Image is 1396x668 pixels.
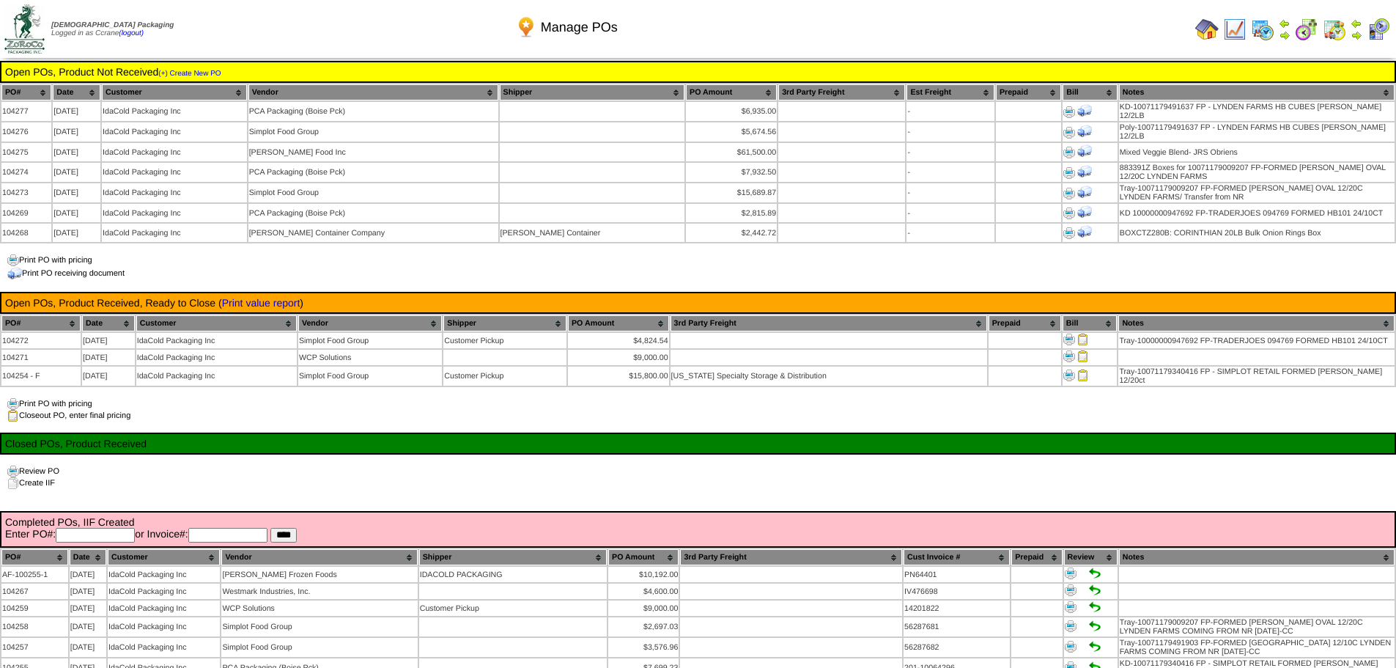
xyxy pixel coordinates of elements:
[609,623,678,631] div: $2,697.03
[906,224,994,242] td: -
[1077,185,1092,199] img: Print Receiving Document
[1351,18,1362,29] img: arrowleft.gif
[221,601,417,616] td: WCP Solutions
[298,315,442,331] th: Vendor
[298,333,442,348] td: Simplot Food Group
[7,254,19,266] img: print.gif
[904,584,1010,599] td: IV476698
[82,333,135,348] td: [DATE]
[1119,224,1395,242] td: BOXCTZ280B: CORINTHIAN 20LB Bulk Onion Rings Box
[102,183,247,202] td: IdaCold Packaging Inc
[1063,334,1075,345] img: Print
[4,65,1392,78] td: Open POs, Product Not Received
[687,209,776,218] div: $2,815.89
[248,204,498,222] td: PCA Packaging (Boise Pck)
[221,617,417,636] td: Simplot Food Group
[102,224,247,242] td: IdaCold Packaging Inc
[7,477,19,489] img: clone.gif
[1119,122,1395,142] td: Poly-10071179491637 FP - LYNDEN FARMS HB CUBES [PERSON_NAME] 12/2LB
[102,163,247,182] td: IdaCold Packaging Inc
[102,143,247,161] td: IdaCold Packaging Inc
[1279,29,1290,41] img: arrowright.gif
[1351,29,1362,41] img: arrowright.gif
[1119,183,1395,202] td: Tray-10071179009207 FP-FORMED [PERSON_NAME] OVAL 12/20C LYNDEN FARMS/ Transfer from NR
[221,584,417,599] td: Westmark Industries, Inc.
[1,204,51,222] td: 104269
[248,84,498,100] th: Vendor
[1119,163,1395,182] td: 883391Z Boxes for 10071179009207 FP-FORMED [PERSON_NAME] OVAL 12/20C LYNDEN FARMS
[298,367,442,386] td: Simplot Food Group
[7,266,22,281] img: truck.png
[1119,549,1395,565] th: Notes
[7,410,19,422] img: clipboard.gif
[687,229,776,238] div: $2,442.72
[248,122,498,142] td: Simplot Food Group
[1,584,68,599] td: 104267
[419,567,607,582] td: IDACOLD PACKAGING
[53,102,100,121] td: [DATE]
[108,549,220,565] th: Customer
[1119,617,1395,636] td: Tray-10071179009207 FP-FORMED [PERSON_NAME] OVAL 12/20C LYNDEN FARMS COMING FROM NR [DATE]-CC
[609,643,678,652] div: $3,576.96
[1077,103,1092,118] img: Print Receiving Document
[1118,333,1395,348] td: Tray-10000000947692 FP-TRADERJOES 094769 FORMED HB101 24/10CT
[904,638,1010,657] td: 56287682
[1367,18,1390,41] img: calendarcustomer.gif
[1077,124,1092,139] img: Print Receiving Document
[53,122,100,142] td: [DATE]
[1,122,51,142] td: 104276
[53,204,100,222] td: [DATE]
[568,315,669,331] th: PO Amount
[248,143,498,161] td: [PERSON_NAME] Food Inc
[51,21,174,29] span: [DEMOGRAPHIC_DATA] Packaging
[102,122,247,142] td: IdaCold Packaging Inc
[5,528,1391,543] form: Enter PO#: or Invoice#:
[1077,205,1092,219] img: Print Receiving Document
[70,601,106,616] td: [DATE]
[1065,584,1076,596] img: Print
[686,84,777,100] th: PO Amount
[221,549,417,565] th: Vendor
[569,353,668,362] div: $9,000.00
[1063,127,1075,139] img: Print
[500,84,685,100] th: Shipper
[1063,370,1075,381] img: Print
[687,148,776,157] div: $61,500.00
[1077,144,1092,158] img: Print Receiving Document
[996,84,1061,100] th: Prepaid
[222,297,300,309] a: Print value report
[1089,568,1101,579] img: Set to Handled
[102,84,247,100] th: Customer
[1063,188,1075,199] img: Print
[1,617,68,636] td: 104258
[1089,584,1101,596] img: Set to Handled
[1323,18,1346,41] img: calendarinout.gif
[82,350,135,365] td: [DATE]
[70,549,106,565] th: Date
[4,296,1392,309] td: Open POs, Product Received, Ready to Close ( )
[1,224,51,242] td: 104268
[221,638,417,657] td: Simplot Food Group
[906,102,994,121] td: -
[1,183,51,202] td: 104273
[687,188,776,197] div: $15,689.87
[1,350,81,365] td: 104271
[102,204,247,222] td: IdaCold Packaging Inc
[53,183,100,202] td: [DATE]
[687,107,776,116] div: $6,935.00
[680,549,902,565] th: 3rd Party Freight
[1077,350,1089,362] img: Close PO
[1063,106,1075,118] img: Print
[904,601,1010,616] td: 14201822
[778,84,905,100] th: 3rd Party Freight
[1065,568,1076,579] img: Print
[904,567,1010,582] td: PN64401
[1063,167,1075,179] img: Print
[70,638,106,657] td: [DATE]
[1063,350,1075,362] img: Print
[1119,204,1395,222] td: KD 10000000947692 FP-TRADERJOES 094769 FORMED HB101 24/10CT
[1089,601,1101,613] img: Set to Handled
[108,584,220,599] td: IdaCold Packaging Inc
[609,604,678,613] div: $9,000.00
[70,584,106,599] td: [DATE]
